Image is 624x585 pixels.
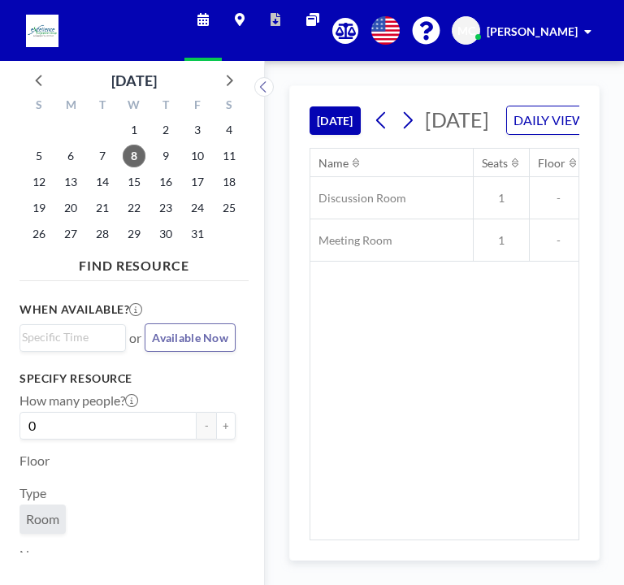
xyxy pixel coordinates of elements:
[123,223,145,245] span: Wednesday, October 29, 2025
[425,107,489,132] span: [DATE]
[197,412,216,440] button: -
[186,171,209,193] span: Friday, October 17, 2025
[28,171,50,193] span: Sunday, October 12, 2025
[19,371,236,386] h3: Specify resource
[218,171,240,193] span: Saturday, October 18, 2025
[55,96,87,117] div: M
[19,547,53,563] label: Name
[19,453,50,469] label: Floor
[28,223,50,245] span: Sunday, October 26, 2025
[59,223,82,245] span: Monday, October 27, 2025
[91,197,114,219] span: Tuesday, October 21, 2025
[26,15,58,47] img: organization-logo
[474,191,529,206] span: 1
[145,323,236,352] button: Available Now
[149,96,181,117] div: T
[59,145,82,167] span: Monday, October 6, 2025
[28,197,50,219] span: Sunday, October 19, 2025
[457,24,475,38] span: MC
[186,197,209,219] span: Friday, October 24, 2025
[154,197,177,219] span: Thursday, October 23, 2025
[218,119,240,141] span: Saturday, October 4, 2025
[28,145,50,167] span: Sunday, October 5, 2025
[19,392,138,409] label: How many people?
[19,251,249,274] h4: FIND RESOURCE
[20,325,125,349] div: Search for option
[310,191,406,206] span: Discussion Room
[181,96,213,117] div: F
[87,96,119,117] div: T
[474,233,529,248] span: 1
[123,145,145,167] span: Wednesday, October 8, 2025
[154,145,177,167] span: Thursday, October 9, 2025
[19,485,46,501] label: Type
[186,119,209,141] span: Friday, October 3, 2025
[310,106,361,135] button: [DATE]
[530,191,587,206] span: -
[510,110,588,131] span: DAILY VIEW
[91,171,114,193] span: Tuesday, October 14, 2025
[123,197,145,219] span: Wednesday, October 22, 2025
[310,233,392,248] span: Meeting Room
[154,171,177,193] span: Thursday, October 16, 2025
[538,156,565,171] div: Floor
[123,119,145,141] span: Wednesday, October 1, 2025
[59,197,82,219] span: Monday, October 20, 2025
[59,171,82,193] span: Monday, October 13, 2025
[213,96,245,117] div: S
[218,145,240,167] span: Saturday, October 11, 2025
[26,511,59,526] span: Room
[152,331,228,344] span: Available Now
[482,156,508,171] div: Seats
[186,145,209,167] span: Friday, October 10, 2025
[91,223,114,245] span: Tuesday, October 28, 2025
[22,328,116,346] input: Search for option
[218,197,240,219] span: Saturday, October 25, 2025
[111,69,157,92] div: [DATE]
[154,223,177,245] span: Thursday, October 30, 2025
[119,96,150,117] div: W
[487,24,578,38] span: [PERSON_NAME]
[123,171,145,193] span: Wednesday, October 15, 2025
[318,156,349,171] div: Name
[91,145,114,167] span: Tuesday, October 7, 2025
[154,119,177,141] span: Thursday, October 2, 2025
[129,330,141,346] span: or
[24,96,55,117] div: S
[216,412,236,440] button: +
[186,223,209,245] span: Friday, October 31, 2025
[530,233,587,248] span: -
